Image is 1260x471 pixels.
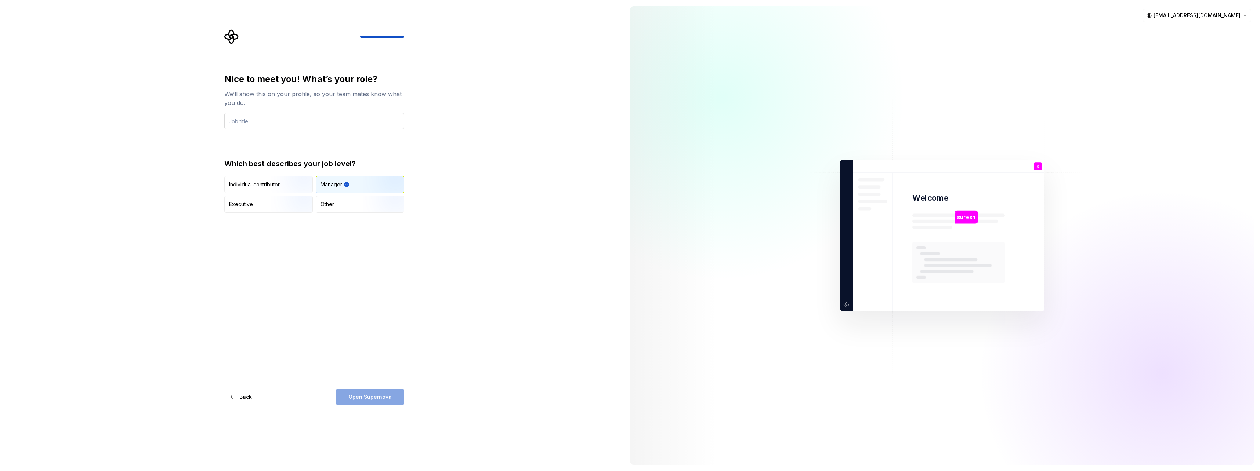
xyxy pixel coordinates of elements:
[239,393,252,401] span: Back
[224,113,404,129] input: Job title
[224,158,404,169] div: Which best describes your job level?
[224,29,239,44] svg: Supernova Logo
[229,201,253,208] div: Executive
[912,193,948,203] p: Welcome
[957,213,975,221] p: suresh
[229,181,280,188] div: Individual contributor
[321,201,334,208] div: Other
[321,181,342,188] div: Manager
[1037,164,1039,168] p: s
[1143,9,1251,22] button: [EMAIL_ADDRESS][DOMAIN_NAME]
[224,73,404,85] div: Nice to meet you! What’s your role?
[1154,12,1241,19] span: [EMAIL_ADDRESS][DOMAIN_NAME]
[224,90,404,107] div: We’ll show this on your profile, so your team mates know what you do.
[224,389,258,405] button: Back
